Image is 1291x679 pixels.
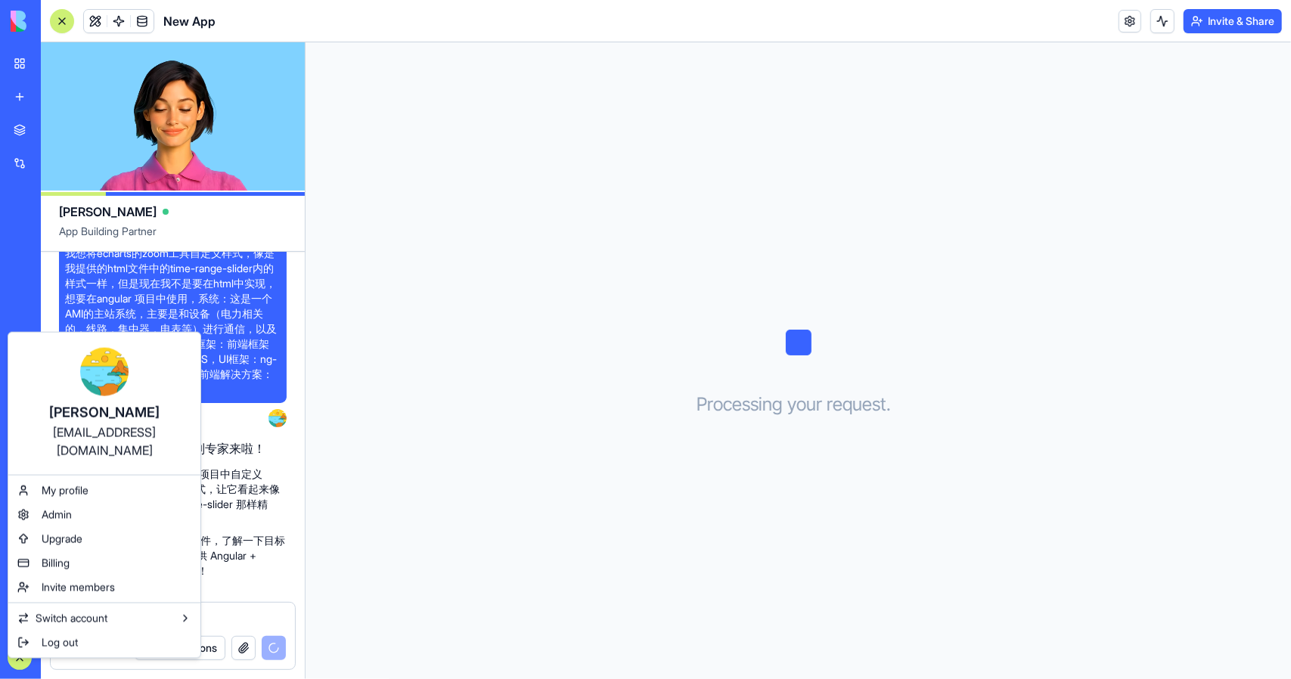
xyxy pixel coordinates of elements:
[23,402,185,423] div: [PERSON_NAME]
[42,483,88,498] span: My profile
[42,532,82,547] span: Upgrade
[11,336,197,472] a: [PERSON_NAME][EMAIL_ADDRESS][DOMAIN_NAME]
[11,479,197,503] a: My profile
[42,556,70,571] span: Billing
[11,551,197,575] a: Billing
[11,527,197,551] a: Upgrade
[23,423,185,460] div: [EMAIL_ADDRESS][DOMAIN_NAME]
[11,575,197,600] a: Invite members
[42,580,115,595] span: Invite members
[42,635,78,650] span: Log out
[11,503,197,527] a: Admin
[80,348,129,396] img: ACg8ocJouKyNOWaiGLKDQMFRnRi9o87OBJmRoQJOG1EaSNV6l7tpr7w=s96-c
[42,507,72,522] span: Admin
[36,611,107,626] span: Switch account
